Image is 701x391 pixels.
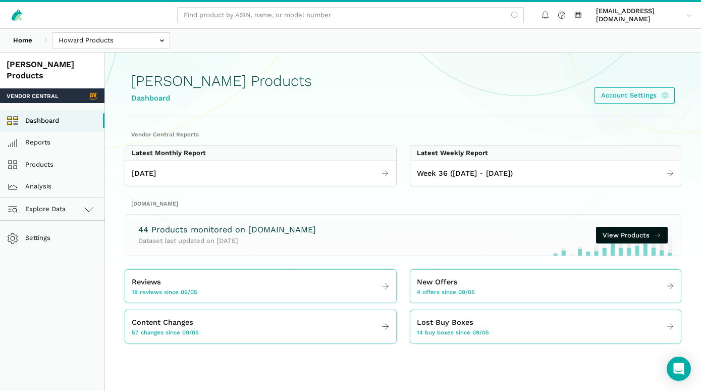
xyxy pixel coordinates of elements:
div: Dashboard [131,92,312,104]
a: Reviews 18 reviews since 09/05 [125,273,396,300]
div: Latest Monthly Report [132,149,206,157]
span: Explore Data [10,203,66,215]
a: [EMAIL_ADDRESS][DOMAIN_NAME] [593,6,695,25]
div: Latest Weekly Report [417,149,488,157]
span: 18 reviews since 09/05 [132,288,197,296]
span: Lost Buy Boxes [417,317,473,328]
div: Open Intercom Messenger [667,357,691,381]
h2: [DOMAIN_NAME] [131,200,675,208]
span: Week 36 ([DATE] - [DATE]) [417,168,513,179]
span: Content Changes [132,317,193,328]
span: [DATE] [132,168,156,179]
a: Content Changes 57 changes since 09/05 [125,314,396,340]
span: [EMAIL_ADDRESS][DOMAIN_NAME] [596,7,683,24]
a: Home [7,32,39,49]
a: Lost Buy Boxes 14 buy boxes since 09/05 [410,314,681,340]
span: View Products [603,230,650,240]
h1: [PERSON_NAME] Products [131,73,312,89]
input: Find product by ASIN, name, or model number [177,7,524,24]
span: Vendor Central [7,92,59,100]
p: Dataset last updated on [DATE] [138,236,316,246]
span: 4 offers since 09/05 [417,288,475,296]
input: Howard Products [52,32,170,49]
span: 14 buy boxes since 09/05 [417,328,489,336]
a: View Products [596,227,668,243]
a: Account Settings [595,87,675,104]
a: [DATE] [125,164,396,182]
span: Reviews [132,276,161,288]
span: New Offers [417,276,458,288]
a: Week 36 ([DATE] - [DATE]) [410,164,681,182]
div: [PERSON_NAME] Products [7,59,98,82]
h2: Vendor Central Reports [131,130,675,138]
h3: 44 Products monitored on [DOMAIN_NAME] [138,224,316,236]
span: 57 changes since 09/05 [132,328,199,336]
a: New Offers 4 offers since 09/05 [410,273,681,300]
